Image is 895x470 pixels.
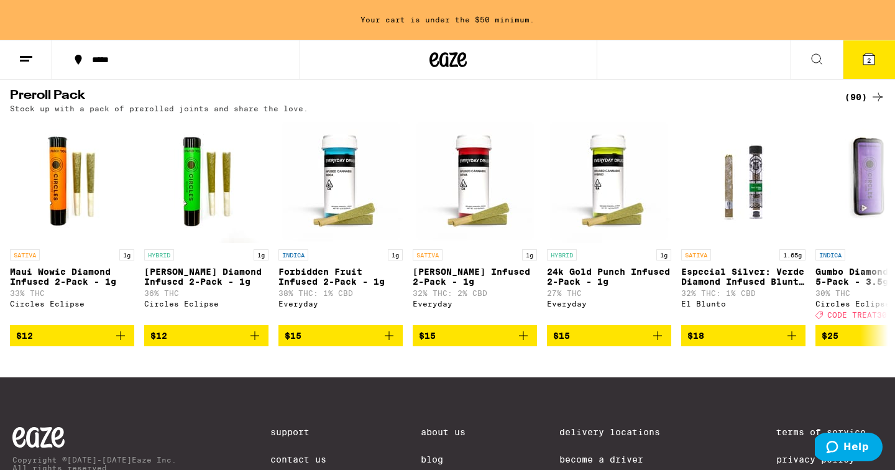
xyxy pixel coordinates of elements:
[559,427,682,437] a: Delivery Locations
[144,325,268,346] button: Add to bag
[553,331,570,341] span: $15
[419,331,436,341] span: $15
[144,289,268,297] p: 36% THC
[421,427,466,437] a: About Us
[278,119,403,243] img: Everyday - Forbidden Fruit Infused 2-Pack - 1g
[681,249,711,260] p: SATIVA
[843,40,895,79] button: 2
[388,249,403,260] p: 1g
[10,104,308,113] p: Stock up with a pack of prerolled joints and share the love.
[547,119,671,325] a: Open page for 24k Gold Punch Infused 2-Pack - 1g from Everyday
[10,249,40,260] p: SATIVA
[10,119,134,243] img: Circles Eclipse - Maui Wowie Diamond Infused 2-Pack - 1g
[254,249,268,260] p: 1g
[822,331,838,341] span: $25
[547,249,577,260] p: HYBRID
[144,249,174,260] p: HYBRID
[547,267,671,287] p: 24k Gold Punch Infused 2-Pack - 1g
[867,57,871,64] span: 2
[776,427,883,437] a: Terms of Service
[656,249,671,260] p: 1g
[413,300,537,308] div: Everyday
[10,90,824,104] h2: Preroll Pack
[776,454,883,464] a: Privacy Policy
[278,249,308,260] p: INDICA
[687,331,704,341] span: $18
[10,267,134,287] p: Maui Wowie Diamond Infused 2-Pack - 1g
[413,325,537,346] button: Add to bag
[144,300,268,308] div: Circles Eclipse
[10,325,134,346] button: Add to bag
[547,119,671,243] img: Everyday - 24k Gold Punch Infused 2-Pack - 1g
[119,249,134,260] p: 1g
[681,119,805,243] img: El Blunto - Especial Silver: Verde Diamond Infused Blunt - 1.65g
[278,300,403,308] div: Everyday
[559,454,682,464] a: Become a Driver
[144,119,268,325] a: Open page for Runtz Diamond Infused 2-Pack - 1g from Circles Eclipse
[413,249,443,260] p: SATIVA
[815,249,845,260] p: INDICA
[10,300,134,308] div: Circles Eclipse
[413,267,537,287] p: [PERSON_NAME] Infused 2-Pack - 1g
[547,289,671,297] p: 27% THC
[681,300,805,308] div: El Blunto
[144,267,268,287] p: [PERSON_NAME] Diamond Infused 2-Pack - 1g
[845,90,885,104] a: (90)
[547,325,671,346] button: Add to bag
[278,119,403,325] a: Open page for Forbidden Fruit Infused 2-Pack - 1g from Everyday
[278,267,403,287] p: Forbidden Fruit Infused 2-Pack - 1g
[278,325,403,346] button: Add to bag
[16,331,33,341] span: $12
[681,267,805,287] p: Especial Silver: Verde Diamond Infused Blunt - 1.65g
[144,119,268,243] img: Circles Eclipse - Runtz Diamond Infused 2-Pack - 1g
[413,119,537,243] img: Everyday - Jack Herer Infused 2-Pack - 1g
[270,454,326,464] a: Contact Us
[285,331,301,341] span: $15
[815,433,883,464] iframe: Opens a widget where you can find more information
[827,311,887,319] span: CODE TREAT30
[10,119,134,325] a: Open page for Maui Wowie Diamond Infused 2-Pack - 1g from Circles Eclipse
[278,289,403,297] p: 38% THC: 1% CBD
[547,300,671,308] div: Everyday
[10,289,134,297] p: 33% THC
[681,119,805,325] a: Open page for Especial Silver: Verde Diamond Infused Blunt - 1.65g from El Blunto
[413,119,537,325] a: Open page for Jack Herer Infused 2-Pack - 1g from Everyday
[779,249,805,260] p: 1.65g
[681,325,805,346] button: Add to bag
[150,331,167,341] span: $12
[270,427,326,437] a: Support
[681,289,805,297] p: 32% THC: 1% CBD
[421,454,466,464] a: Blog
[522,249,537,260] p: 1g
[413,289,537,297] p: 32% THC: 2% CBD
